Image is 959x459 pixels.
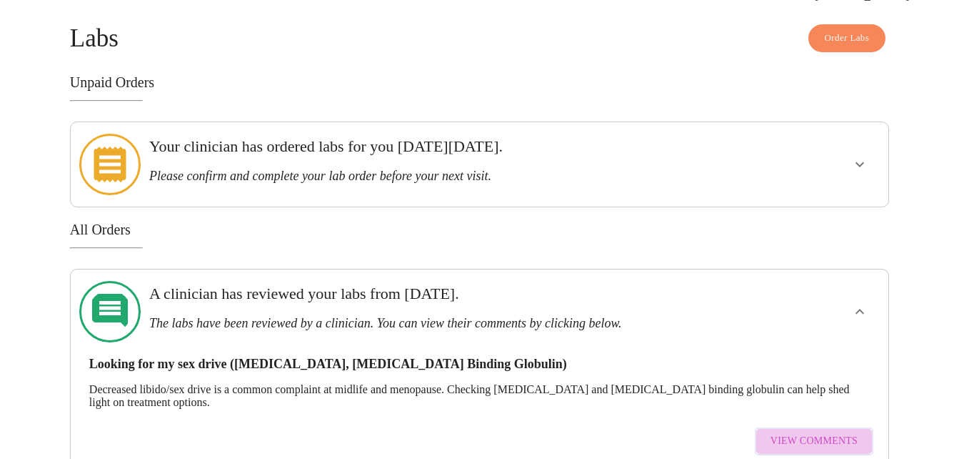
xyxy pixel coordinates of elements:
[70,24,889,53] h4: Labs
[808,24,886,52] button: Order Labs
[843,147,877,182] button: show more
[149,137,731,156] h3: Your clinician has ordered labs for you [DATE][DATE].
[149,316,731,331] h3: The labs have been reviewed by a clinician. You can view their comments by clicking below.
[149,169,731,184] h3: Please confirm and complete your lab order before your next visit.
[89,383,870,409] p: Decreased libido/sex drive is a common complaint at midlife and menopause. Checking [MEDICAL_DATA...
[755,428,873,455] button: View Comments
[149,285,731,303] h3: A clinician has reviewed your labs from [DATE].
[843,295,877,329] button: show more
[770,433,858,450] span: View Comments
[89,357,870,372] h3: Looking for my sex drive ([MEDICAL_DATA], [MEDICAL_DATA] Binding Globulin)
[825,30,870,46] span: Order Labs
[70,74,889,91] h3: Unpaid Orders
[70,222,889,238] h3: All Orders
